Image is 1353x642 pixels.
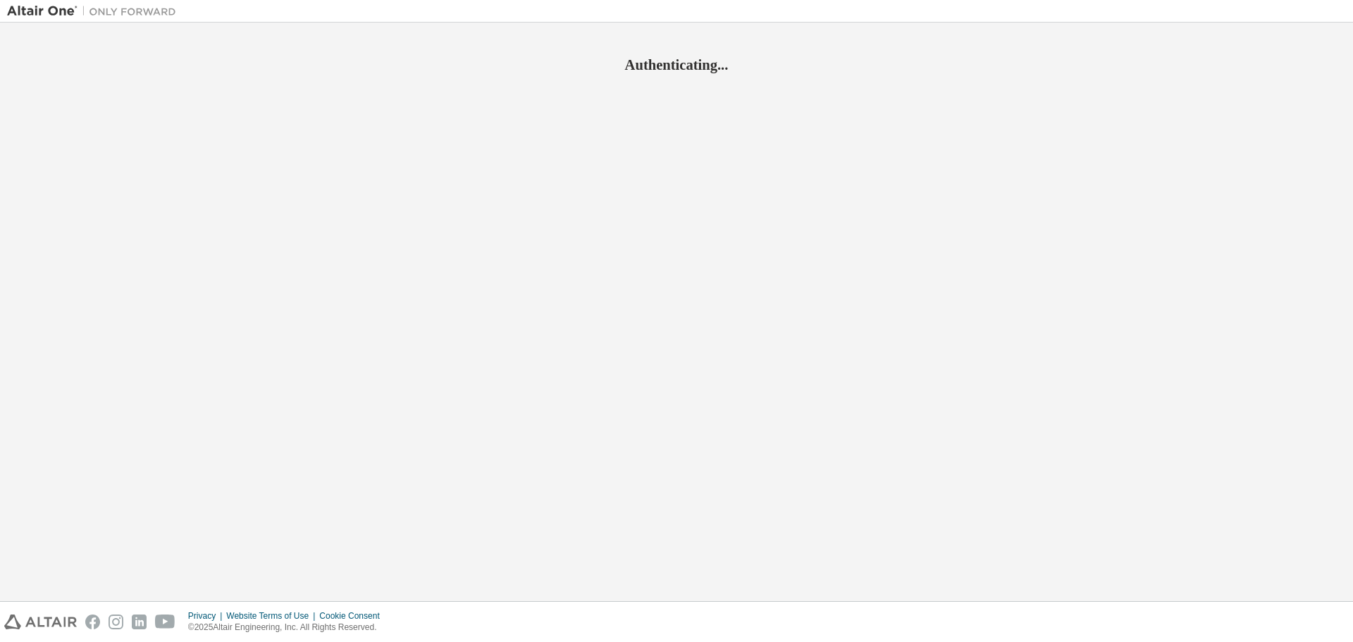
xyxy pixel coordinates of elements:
img: linkedin.svg [132,615,147,629]
div: Website Terms of Use [226,610,319,622]
img: instagram.svg [109,615,123,629]
p: © 2025 Altair Engineering, Inc. All Rights Reserved. [188,622,388,634]
div: Cookie Consent [319,610,388,622]
img: altair_logo.svg [4,615,77,629]
h2: Authenticating... [7,56,1346,74]
img: facebook.svg [85,615,100,629]
div: Privacy [188,610,226,622]
img: youtube.svg [155,615,175,629]
img: Altair One [7,4,183,18]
